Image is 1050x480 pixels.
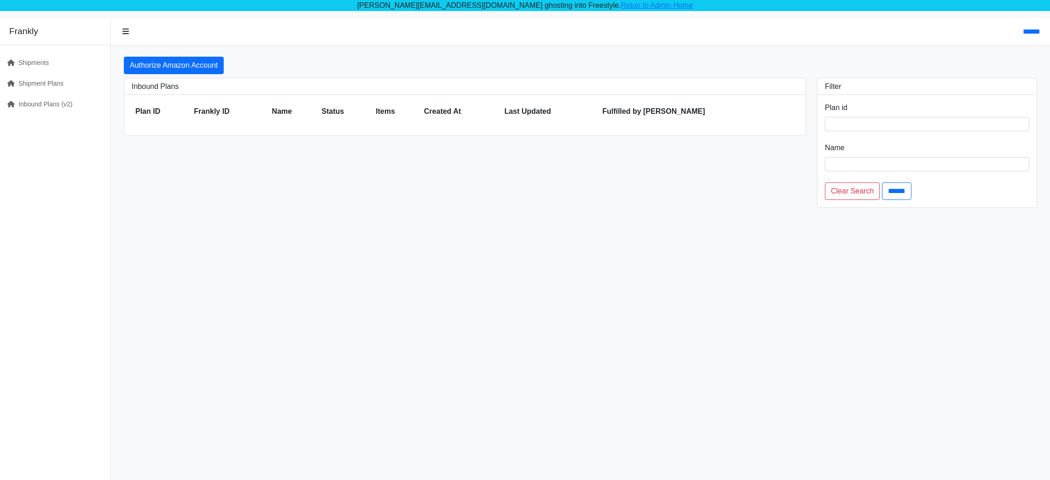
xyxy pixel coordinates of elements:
th: Status [318,102,372,121]
a: Clear Search [825,182,880,200]
th: Name [268,102,318,121]
h3: Inbound Plans [132,82,798,91]
th: Last Updated [501,102,599,121]
th: Frankly ID [190,102,268,121]
h3: Filter [825,82,1029,91]
th: Plan ID [132,102,190,121]
th: Items [372,102,420,121]
label: Plan id [825,102,847,113]
a: Retun to Admin Home [621,1,693,9]
th: Fulfilled by [PERSON_NAME] [598,102,798,121]
label: Name [825,142,845,153]
th: Created At [420,102,501,121]
a: Authorize Amazon Account [124,57,224,74]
